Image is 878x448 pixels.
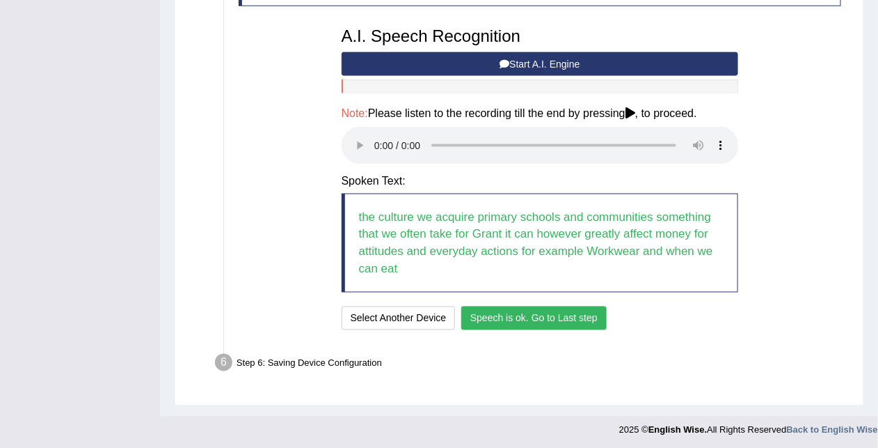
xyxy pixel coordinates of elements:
button: Speech is ok. Go to Last step [461,307,607,330]
blockquote: the culture we acquire primary schools and communities something that we often take for Grant it ... [342,194,739,293]
h3: A.I. Speech Recognition [342,27,739,45]
span: Note: [342,107,368,119]
strong: English Wise. [648,425,707,435]
button: Select Another Device [342,307,456,330]
h4: Spoken Text: [342,175,739,187]
h4: Please listen to the recording till the end by pressing , to proceed. [342,107,739,120]
a: Back to English Wise [787,425,878,435]
button: Start A.I. Engine [342,52,739,76]
div: 2025 © All Rights Reserved [619,417,878,437]
div: Step 6: Saving Device Configuration [209,350,857,380]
